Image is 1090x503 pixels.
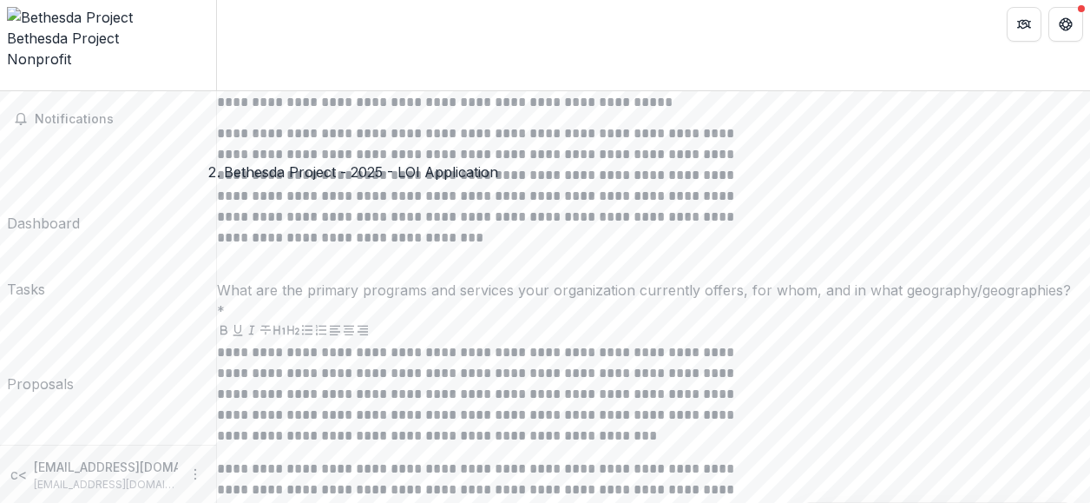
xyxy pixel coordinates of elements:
[217,323,231,337] button: Bold
[328,323,342,337] button: Align Left
[1007,7,1041,42] button: Partners
[10,464,27,485] div: communitylife@bethesdaproject.org <communitylife@bethesdaproject.org>
[342,323,356,337] button: Align Center
[7,7,209,28] img: Bethesda Project
[7,140,80,234] a: Dashboard
[224,162,498,182] div: Bethesda Project - 2025 - LOI Application
[217,280,1090,301] p: What are the primary programs and services your organization currently offers, for whom, and in w...
[245,323,259,337] button: Italicize
[7,28,209,49] div: Bethesda Project
[7,307,74,394] a: Proposals
[231,323,245,337] button: Underline
[35,112,202,127] span: Notifications
[272,323,286,337] button: Heading 1
[314,323,328,337] button: Ordered List
[34,477,178,493] p: [EMAIL_ADDRESS][DOMAIN_NAME]
[7,213,80,234] div: Dashboard
[7,241,45,300] a: Tasks
[1048,7,1083,42] button: Get Help
[259,323,272,337] button: Strike
[7,401,82,498] a: Documents
[7,50,71,68] span: Nonprofit
[7,279,45,300] div: Tasks
[356,323,370,337] button: Align Right
[300,323,314,337] button: Bullet List
[286,323,300,337] button: Heading 2
[34,458,465,476] p: [EMAIL_ADDRESS][DOMAIN_NAME] <[EMAIL_ADDRESS][DOMAIN_NAME]>
[185,464,206,485] button: More
[7,374,74,394] div: Proposals
[7,105,209,133] button: Notifications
